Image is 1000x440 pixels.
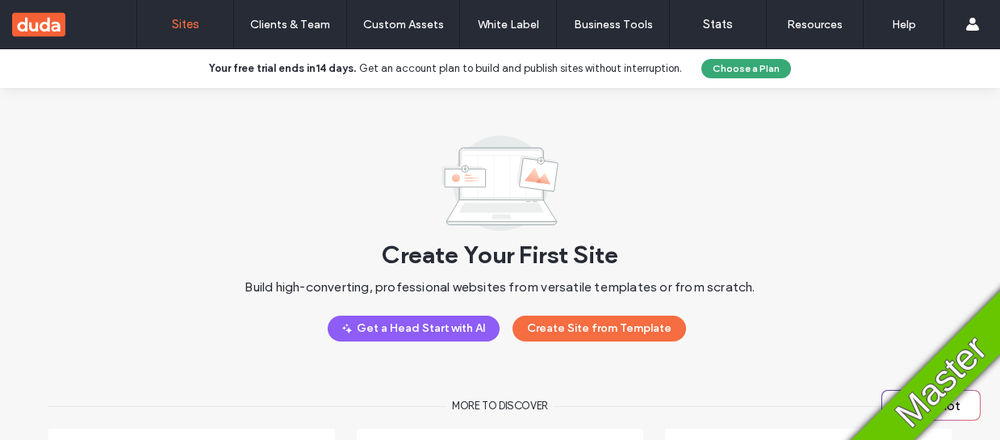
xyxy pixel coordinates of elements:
[250,18,330,31] label: Clients & Team
[359,62,682,74] span: Get an account plan to build and publish sites without interruption.
[382,231,618,279] span: Create Your First Site
[316,62,354,74] b: 14 days
[574,18,653,31] label: Business Tools
[892,18,916,31] label: Help
[363,18,444,31] label: Custom Assets
[245,279,755,316] span: Build high-converting, professional websites from versatile templates or from scratch.
[703,17,733,31] label: Stats
[478,18,539,31] label: White Label
[328,316,500,342] button: Get a Head Start with AI
[513,316,686,342] button: Create Site from Template
[787,18,843,31] label: Resources
[172,17,199,31] label: Sites
[452,398,548,414] span: More to discover
[701,59,791,78] button: Choose a Plan
[209,62,356,74] b: Your free trial ends in .
[882,391,980,420] button: Copilot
